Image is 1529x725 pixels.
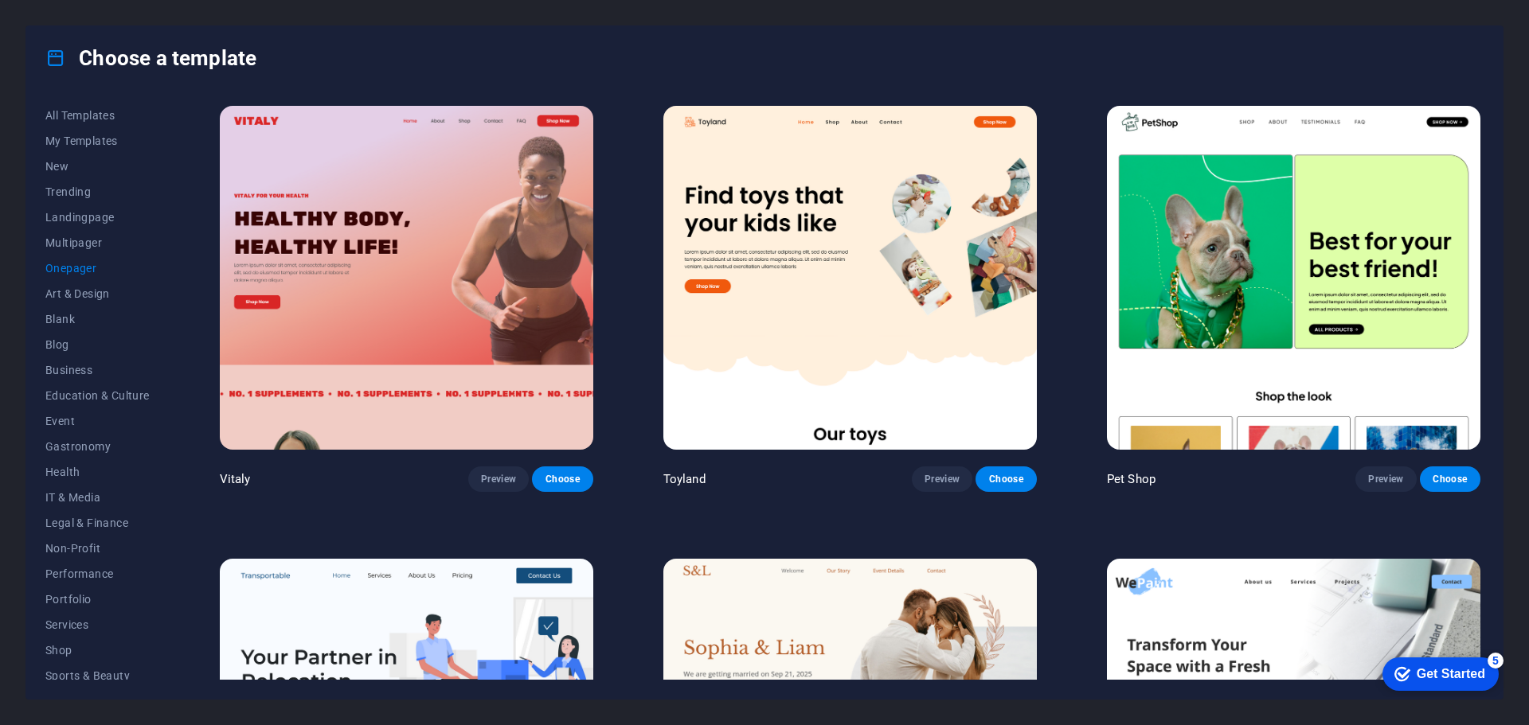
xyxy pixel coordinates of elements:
img: Toyland [663,106,1037,450]
button: Multipager [45,230,150,255]
button: Preview [912,466,972,492]
span: Sports & Beauty [45,669,150,682]
button: Preview [1355,466,1416,492]
button: Performance [45,561,150,587]
span: Gastronomy [45,440,150,453]
span: Blank [45,313,150,325]
span: Preview [925,473,960,485]
span: Legal & Finance [45,516,150,529]
button: Landingpage [45,205,150,230]
img: Pet Shop [1107,106,1480,450]
img: Vitaly [220,106,593,450]
span: IT & Media [45,491,150,504]
span: Onepager [45,262,150,275]
button: IT & Media [45,485,150,510]
h4: Choose a template [45,45,256,71]
span: Portfolio [45,593,150,606]
button: Blog [45,332,150,357]
button: Education & Culture [45,383,150,408]
p: Pet Shop [1107,471,1156,487]
button: Art & Design [45,281,150,306]
p: Vitaly [220,471,251,487]
div: 5 [118,3,134,19]
span: All Templates [45,109,150,122]
span: Art & Design [45,287,150,300]
span: Preview [1368,473,1403,485]
span: New [45,160,150,173]
span: Event [45,415,150,427]
button: Health [45,459,150,485]
button: Services [45,612,150,637]
span: Trending [45,185,150,198]
button: Gastronomy [45,434,150,459]
button: Trending [45,179,150,205]
span: Blog [45,338,150,351]
span: Choose [545,473,580,485]
button: New [45,154,150,179]
button: Choose [1420,466,1480,492]
span: Services [45,618,150,631]
span: Health [45,466,150,478]
button: Shop [45,637,150,663]
button: Non-Profit [45,536,150,561]
span: Preview [481,473,516,485]
span: Landingpage [45,211,150,224]
div: Get Started 5 items remaining, 0% complete [13,8,129,41]
button: Sports & Beauty [45,663,150,688]
span: Shop [45,644,150,657]
button: Preview [468,466,529,492]
button: Choose [532,466,592,492]
button: Event [45,408,150,434]
span: Education & Culture [45,389,150,402]
span: My Templates [45,134,150,147]
button: Blank [45,306,150,332]
p: Toyland [663,471,706,487]
span: Choose [988,473,1023,485]
span: Business [45,364,150,376]
button: My Templates [45,128,150,154]
span: Choose [1433,473,1468,485]
span: Multipager [45,236,150,249]
span: Performance [45,567,150,580]
button: Portfolio [45,587,150,612]
button: Onepager [45,255,150,281]
div: Get Started [47,18,115,32]
span: Non-Profit [45,542,150,555]
button: Choose [976,466,1036,492]
button: All Templates [45,103,150,128]
button: Legal & Finance [45,510,150,536]
button: Business [45,357,150,383]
